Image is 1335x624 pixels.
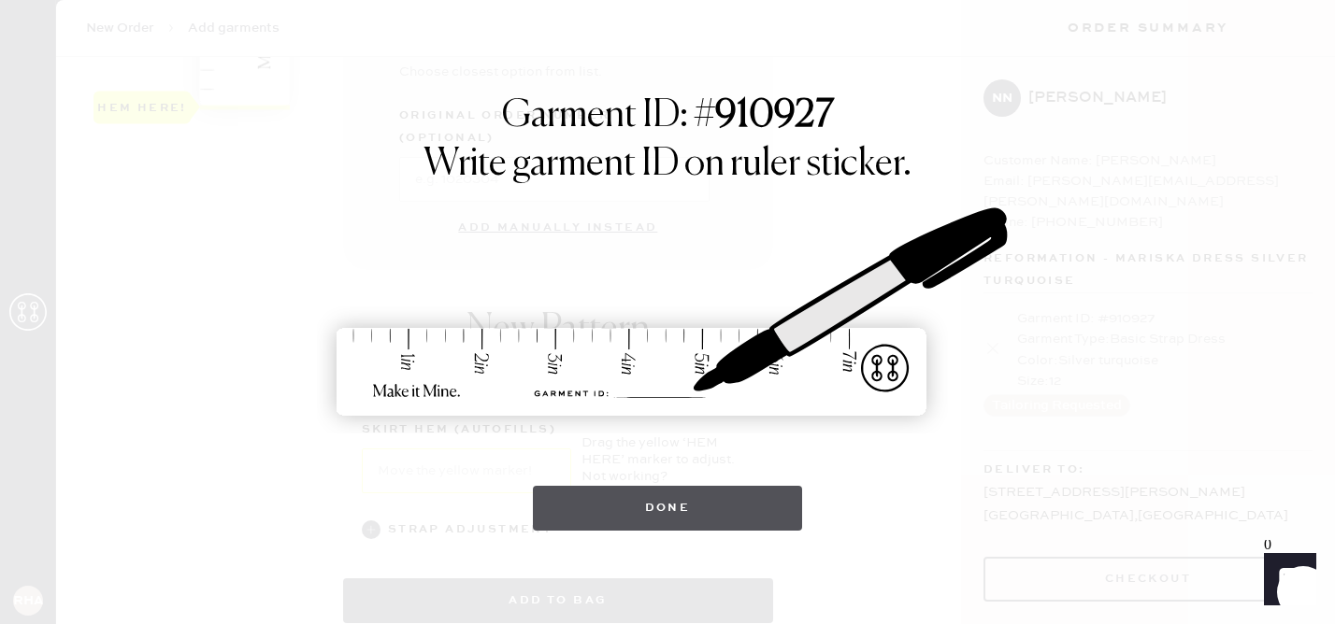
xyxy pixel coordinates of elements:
[317,159,1018,467] img: ruler-sticker-sharpie.svg
[423,142,912,187] h1: Write garment ID on ruler sticker.
[1246,540,1327,620] iframe: Front Chat
[533,486,803,531] button: Done
[715,97,834,135] strong: 910927
[502,93,834,142] h1: Garment ID: #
